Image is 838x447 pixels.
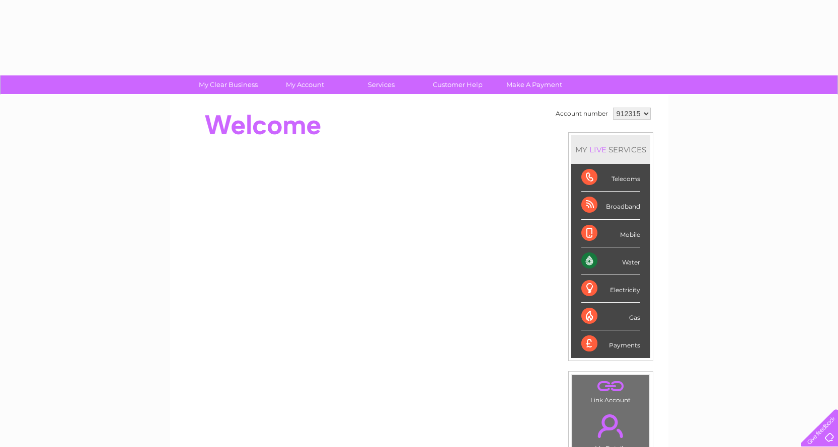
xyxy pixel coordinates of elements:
[575,378,647,395] a: .
[581,303,640,330] div: Gas
[581,220,640,247] div: Mobile
[572,375,650,406] td: Link Account
[553,105,611,122] td: Account number
[581,164,640,192] div: Telecoms
[581,275,640,303] div: Electricity
[493,75,576,94] a: Make A Payment
[187,75,270,94] a: My Clear Business
[263,75,346,94] a: My Account
[571,135,650,164] div: MY SERVICES
[581,330,640,357] div: Payments
[581,247,640,275] div: Water
[587,145,608,154] div: LIVE
[575,408,647,443] a: .
[416,75,499,94] a: Customer Help
[340,75,423,94] a: Services
[581,192,640,219] div: Broadband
